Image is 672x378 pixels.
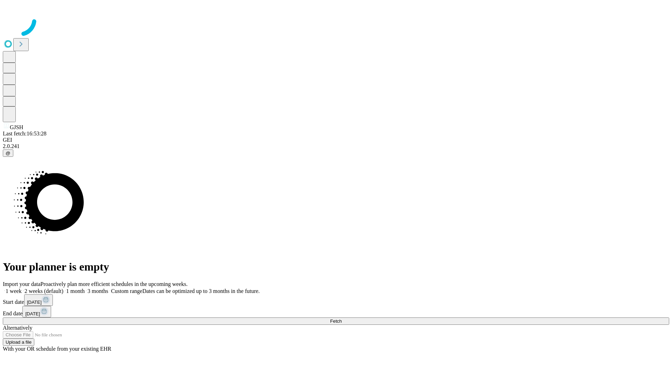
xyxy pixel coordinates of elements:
[142,288,260,294] span: Dates can be optimized up to 3 months in the future.
[6,150,10,156] span: @
[24,294,53,306] button: [DATE]
[3,281,41,287] span: Import your data
[41,281,188,287] span: Proactively plan more efficient schedules in the upcoming weeks.
[66,288,85,294] span: 1 month
[3,131,47,136] span: Last fetch: 16:53:28
[10,124,23,130] span: GJSH
[3,317,669,325] button: Fetch
[3,306,669,317] div: End date
[87,288,108,294] span: 3 months
[3,137,669,143] div: GEI
[111,288,142,294] span: Custom range
[3,149,13,157] button: @
[3,338,34,346] button: Upload a file
[330,318,342,324] span: Fetch
[27,300,42,305] span: [DATE]
[3,143,669,149] div: 2.0.241
[22,306,51,317] button: [DATE]
[3,346,111,352] span: With your OR schedule from your existing EHR
[3,325,32,331] span: Alternatively
[24,288,63,294] span: 2 weeks (default)
[6,288,22,294] span: 1 week
[3,260,669,273] h1: Your planner is empty
[25,311,40,316] span: [DATE]
[3,294,669,306] div: Start date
